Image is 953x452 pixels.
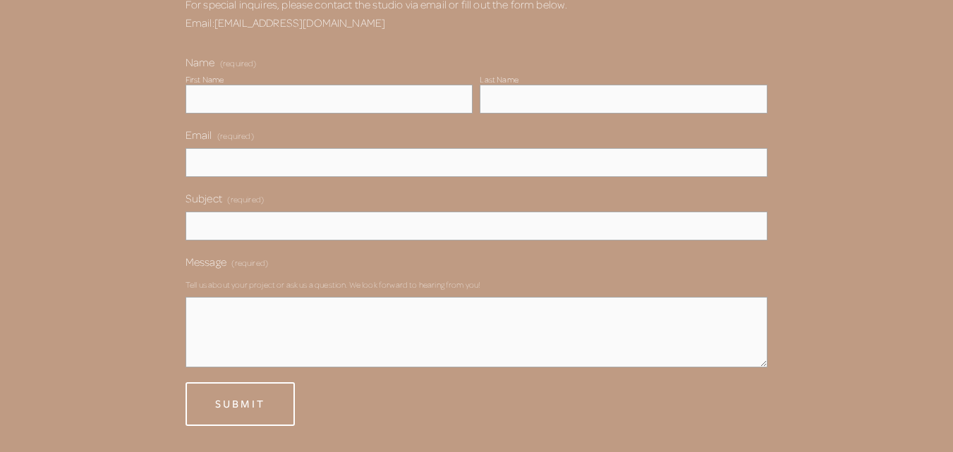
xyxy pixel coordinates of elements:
[217,126,254,145] span: (required)
[186,74,224,85] div: First Name
[186,55,215,68] span: Name
[186,191,222,204] span: Subject
[214,16,385,30] a: [EMAIL_ADDRESS][DOMAIN_NAME]
[186,382,295,426] button: SubmitSubmit
[186,275,767,294] p: Tell us about your project or ask us a question. We look forward to hearing from you!
[186,128,212,141] span: Email
[186,255,226,268] span: Message
[215,396,265,410] span: Submit
[231,253,268,272] span: (required)
[220,59,257,68] span: (required)
[480,74,518,85] div: Last Name
[227,190,264,209] span: (required)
